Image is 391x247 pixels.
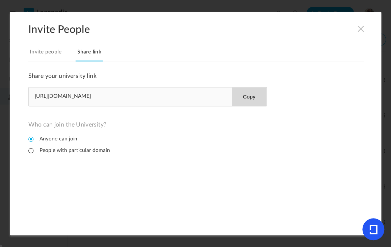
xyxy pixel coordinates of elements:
[232,87,266,106] button: Copy
[28,23,381,36] h2: Invite People
[28,121,267,128] h3: Who can join the University?
[28,147,110,154] li: People with particular domain
[35,93,91,100] span: [URL][DOMAIN_NAME]
[28,136,77,142] li: Anyone can join
[76,47,103,62] a: Share link
[28,73,97,79] span: Share your university link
